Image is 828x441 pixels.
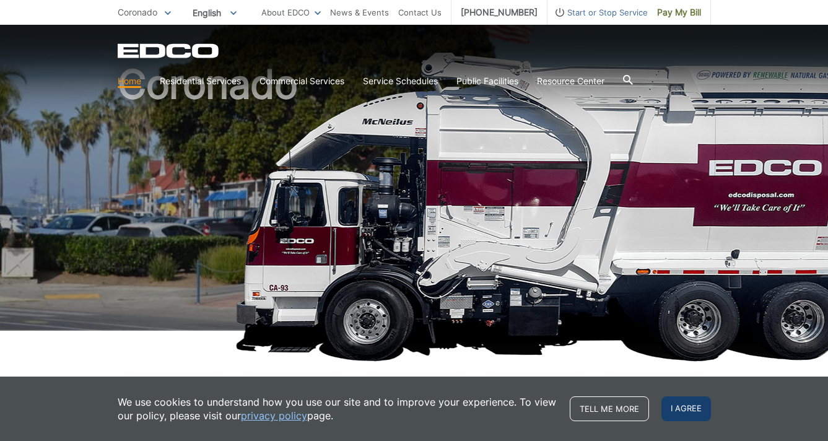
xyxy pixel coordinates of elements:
[118,43,220,58] a: EDCD logo. Return to the homepage.
[661,396,711,421] span: I agree
[259,74,344,88] a: Commercial Services
[330,6,389,19] a: News & Events
[570,396,649,421] a: Tell me more
[118,7,157,17] span: Coronado
[118,74,141,88] a: Home
[118,64,711,336] h1: Coronado
[657,6,701,19] span: Pay My Bill
[537,74,604,88] a: Resource Center
[456,74,518,88] a: Public Facilities
[118,395,557,422] p: We use cookies to understand how you use our site and to improve your experience. To view our pol...
[160,74,241,88] a: Residential Services
[363,74,438,88] a: Service Schedules
[183,2,246,23] span: English
[261,6,321,19] a: About EDCO
[398,6,442,19] a: Contact Us
[241,409,307,422] a: privacy policy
